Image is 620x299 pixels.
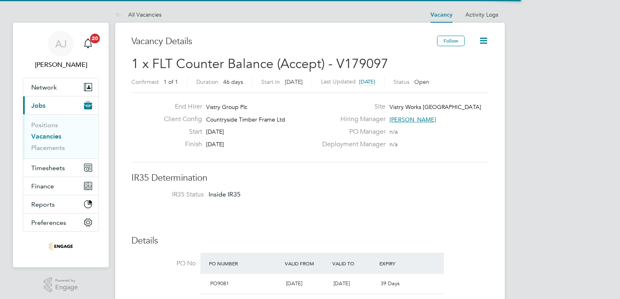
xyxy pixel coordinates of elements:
button: Jobs [23,96,99,114]
label: Finish [157,140,202,149]
span: PO9081 [210,280,229,287]
span: 1 of 1 [164,78,178,85]
label: Confirmed [131,78,159,85]
label: PO No [131,259,196,268]
span: [DATE] [285,78,303,85]
h3: Vacancy Details [131,36,437,47]
label: Status [394,78,409,85]
label: Site [317,103,385,111]
a: All Vacancies [115,11,161,18]
span: 1 x FLT Counter Balance (Accept) - V179097 [131,56,388,72]
label: End Hirer [157,103,202,111]
a: Vacancies [31,132,61,140]
span: Timesheets [31,164,65,172]
a: Activity Logs [465,11,498,18]
label: IR35 Status [140,190,204,199]
label: Deployment Manager [317,140,385,149]
button: Reports [23,195,99,213]
span: [DATE] [206,141,224,148]
a: 20 [80,31,96,57]
button: Preferences [23,214,99,231]
span: Inside IR35 [209,190,241,198]
label: PO Manager [317,128,385,136]
a: Placements [31,144,65,152]
div: PO Number [207,256,283,271]
label: Start [157,128,202,136]
a: Positions [31,121,58,129]
h3: IR35 Determination [131,172,489,184]
div: Expiry [377,256,425,271]
span: Aggie Jasinska [23,60,99,70]
a: Vacancy [431,11,452,18]
span: [DATE] [286,280,302,287]
span: [DATE] [334,280,350,287]
span: Open [414,78,429,85]
label: Duration [196,78,218,85]
div: Valid From [283,256,330,271]
nav: Main navigation [13,23,109,267]
span: Countryside Timber Frame Ltd [206,116,285,123]
span: Vistry Group Plc [206,103,248,111]
label: Client Config [157,115,202,124]
span: 20 [90,34,100,43]
span: Network [31,83,57,91]
span: 46 days [223,78,243,85]
span: n/a [390,141,398,148]
span: [PERSON_NAME] [390,116,436,123]
label: Start In [261,78,280,85]
span: Reports [31,201,55,208]
span: Preferences [31,219,66,226]
a: Powered byEngage [44,277,78,293]
button: Finance [23,177,99,195]
a: Go to home page [23,240,99,253]
a: AJ[PERSON_NAME] [23,31,99,70]
button: Network [23,78,99,96]
span: Finance [31,182,54,190]
span: [DATE] [206,128,224,135]
label: Last Updated [321,78,356,85]
span: Jobs [31,102,45,109]
h3: Details [131,235,489,247]
div: Valid To [330,256,378,271]
span: AJ [55,38,67,49]
span: Vistry Works [GEOGRAPHIC_DATA] [390,103,481,111]
img: acceptrec-logo-retina.png [49,240,73,253]
span: Engage [55,284,78,291]
span: 39 Days [381,280,400,287]
span: n/a [390,128,398,135]
span: [DATE] [359,78,375,85]
button: Timesheets [23,159,99,177]
button: Follow [437,36,465,46]
label: Hiring Manager [317,115,385,124]
div: Jobs [23,114,99,158]
span: Powered by [55,277,78,284]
